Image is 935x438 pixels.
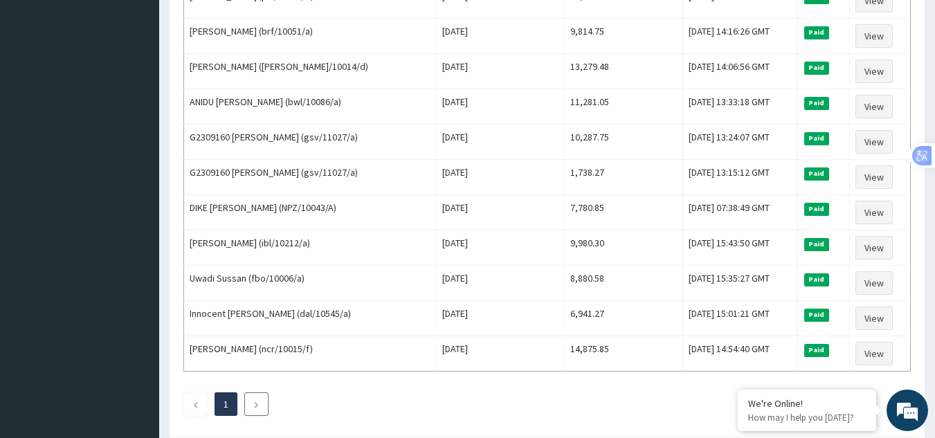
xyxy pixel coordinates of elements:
a: View [855,201,893,224]
td: Uwadi Sussan (fbo/10006/a) [184,266,437,301]
td: 6,941.27 [564,301,682,336]
td: [DATE] [436,230,564,266]
a: View [855,130,893,154]
td: [DATE] [436,54,564,89]
td: [DATE] [436,195,564,230]
td: [DATE] [436,336,564,372]
td: G2309160 [PERSON_NAME] (gsv/11027/a) [184,125,437,160]
td: [DATE] 14:16:26 GMT [682,19,797,54]
td: ANIDU [PERSON_NAME] (bwl/10086/a) [184,89,437,125]
td: [DATE] 07:38:49 GMT [682,195,797,230]
td: 11,281.05 [564,89,682,125]
span: Paid [804,97,829,109]
a: View [855,236,893,259]
td: 8,880.58 [564,266,682,301]
td: 14,875.85 [564,336,682,372]
a: Previous page [192,398,199,410]
div: We're Online! [748,397,866,410]
td: [DATE] 13:33:18 GMT [682,89,797,125]
span: Paid [804,273,829,286]
a: View [855,271,893,295]
span: Paid [804,344,829,356]
td: [DATE] [436,89,564,125]
div: Chat with us now [72,77,233,95]
span: Paid [804,203,829,215]
span: Paid [804,309,829,321]
td: 7,780.85 [564,195,682,230]
td: [DATE] 13:15:12 GMT [682,160,797,195]
td: G2309160 [PERSON_NAME] (gsv/11027/a) [184,160,437,195]
p: How may I help you today? [748,412,866,423]
span: Paid [804,62,829,74]
td: [DATE] [436,301,564,336]
td: [DATE] 14:54:40 GMT [682,336,797,372]
a: View [855,60,893,83]
td: [DATE] 15:01:21 GMT [682,301,797,336]
td: [PERSON_NAME] ([PERSON_NAME]/10014/d) [184,54,437,89]
a: View [855,24,893,48]
span: We're online! [80,131,191,271]
a: View [855,307,893,330]
span: Paid [804,132,829,145]
td: [DATE] [436,266,564,301]
a: View [855,95,893,118]
td: DIKE [PERSON_NAME] (NPZ/10043/A) [184,195,437,230]
td: [DATE] [436,125,564,160]
span: Paid [804,167,829,180]
a: Page 1 is your current page [224,398,228,410]
td: [DATE] [436,160,564,195]
a: View [855,165,893,189]
td: [PERSON_NAME] (brf/10051/a) [184,19,437,54]
td: 9,980.30 [564,230,682,266]
td: Innocent [PERSON_NAME] (dal/10545/a) [184,301,437,336]
td: [DATE] 15:35:27 GMT [682,266,797,301]
textarea: Type your message and hit 'Enter' [7,291,264,340]
td: 13,279.48 [564,54,682,89]
td: [DATE] 13:24:07 GMT [682,125,797,160]
img: d_794563401_company_1708531726252_794563401 [26,69,56,104]
td: [PERSON_NAME] (ibl/10212/a) [184,230,437,266]
a: View [855,342,893,365]
td: [DATE] 14:06:56 GMT [682,54,797,89]
td: [DATE] 15:43:50 GMT [682,230,797,266]
span: Paid [804,26,829,39]
td: 9,814.75 [564,19,682,54]
td: 1,738.27 [564,160,682,195]
div: Minimize live chat window [227,7,260,40]
a: Next page [253,398,260,410]
span: Paid [804,238,829,250]
td: 10,287.75 [564,125,682,160]
td: [PERSON_NAME] (ncr/10015/f) [184,336,437,372]
td: [DATE] [436,19,564,54]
